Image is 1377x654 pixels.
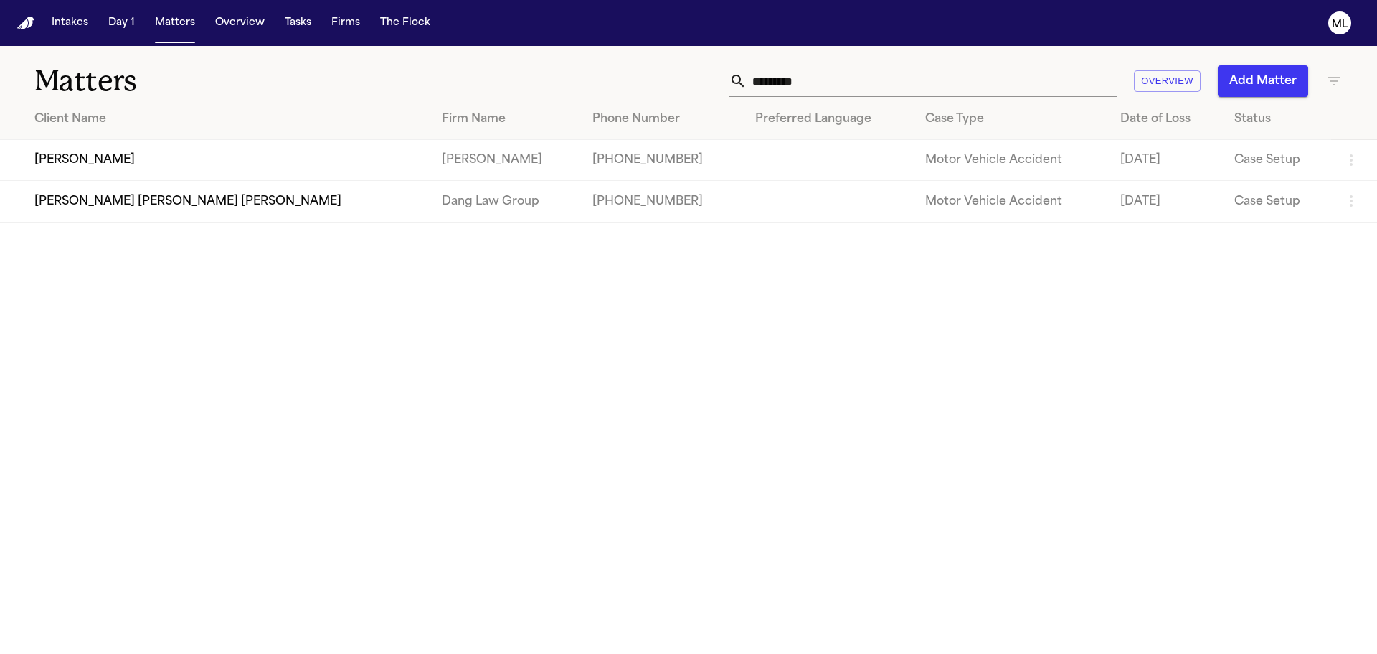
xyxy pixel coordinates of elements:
[34,111,419,128] div: Client Name
[326,10,366,36] button: Firms
[1218,65,1308,97] button: Add Matter
[1234,111,1320,128] div: Status
[925,111,1097,128] div: Case Type
[1223,140,1331,181] td: Case Setup
[914,181,1109,222] td: Motor Vehicle Accident
[46,10,94,36] button: Intakes
[17,17,34,30] img: Finch Logo
[1223,181,1331,222] td: Case Setup
[17,17,34,30] a: Home
[374,10,436,36] button: The Flock
[914,140,1109,181] td: Motor Vehicle Accident
[1109,140,1223,181] td: [DATE]
[430,181,581,222] td: Dang Law Group
[755,111,902,128] div: Preferred Language
[442,111,569,128] div: Firm Name
[1134,70,1201,93] button: Overview
[1109,181,1223,222] td: [DATE]
[581,140,744,181] td: [PHONE_NUMBER]
[430,140,581,181] td: [PERSON_NAME]
[103,10,141,36] button: Day 1
[209,10,270,36] button: Overview
[279,10,317,36] button: Tasks
[34,63,415,99] h1: Matters
[592,111,732,128] div: Phone Number
[149,10,201,36] button: Matters
[581,181,744,222] td: [PHONE_NUMBER]
[1120,111,1211,128] div: Date of Loss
